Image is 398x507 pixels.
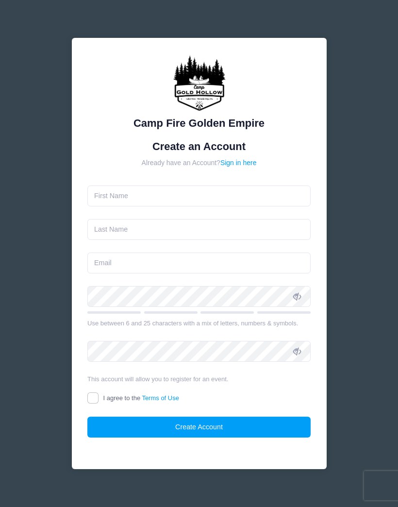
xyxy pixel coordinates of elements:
[87,115,311,131] div: Camp Fire Golden Empire
[103,394,179,402] span: I agree to the
[87,186,311,206] input: First Name
[87,417,311,438] button: Create Account
[87,374,311,384] div: This account will allow you to register for an event.
[87,158,311,168] div: Already have an Account?
[87,392,99,404] input: I agree to theTerms of Use
[170,53,228,112] img: Camp Fire Golden Empire
[87,140,311,153] h1: Create an Account
[87,253,311,273] input: Email
[220,159,257,167] a: Sign in here
[87,219,311,240] input: Last Name
[87,319,311,328] div: Use between 6 and 25 characters with a mix of letters, numbers & symbols.
[142,394,179,402] a: Terms of Use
